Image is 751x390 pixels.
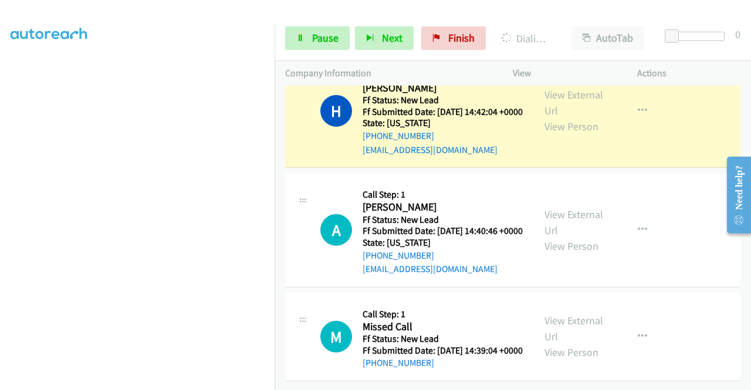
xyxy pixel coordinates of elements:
a: [EMAIL_ADDRESS][DOMAIN_NAME] [363,144,498,155]
a: View External Url [544,314,603,343]
a: [EMAIL_ADDRESS][DOMAIN_NAME] [363,263,498,274]
button: AutoTab [571,26,644,50]
a: View Person [544,239,598,253]
a: View External Url [544,208,603,237]
h2: [PERSON_NAME] [363,82,523,95]
p: Dialing [PERSON_NAME] [502,30,550,46]
p: Company Information [285,66,492,80]
h1: A [320,214,352,246]
h5: Ff Status: New Lead [363,94,523,106]
a: View Person [544,345,598,359]
h1: M [320,321,352,352]
div: The call is yet to be attempted [320,321,352,352]
a: Finish [421,26,486,50]
a: [PHONE_NUMBER] [363,130,434,141]
iframe: Resource Center [718,148,751,242]
h5: Ff Submitted Date: [DATE] 14:40:46 +0000 [363,225,523,237]
span: Finish [448,31,475,45]
h5: Ff Status: New Lead [363,214,523,226]
h5: Call Step: 1 [363,308,523,320]
h2: [PERSON_NAME] [363,201,523,214]
a: View External Url [544,88,603,117]
h5: State: [US_STATE] [363,117,523,129]
h5: State: [US_STATE] [363,237,523,249]
a: [PHONE_NUMBER] [363,250,434,261]
div: 0 [735,26,740,42]
a: Pause [285,26,350,50]
h5: Ff Status: New Lead [363,333,523,345]
span: Next [382,31,402,45]
p: Actions [637,66,740,80]
button: Next [355,26,414,50]
h2: Missed Call [363,320,523,334]
div: Delay between calls (in seconds) [671,32,725,41]
p: View [513,66,616,80]
h5: Call Step: 1 [363,189,523,201]
a: [PHONE_NUMBER] [363,357,434,368]
div: The call is yet to be attempted [320,214,352,246]
h5: Ff Submitted Date: [DATE] 14:39:04 +0000 [363,345,523,357]
h5: Ff Submitted Date: [DATE] 14:42:04 +0000 [363,106,523,118]
span: Pause [312,31,339,45]
a: View Person [544,120,598,133]
h1: H [320,95,352,127]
